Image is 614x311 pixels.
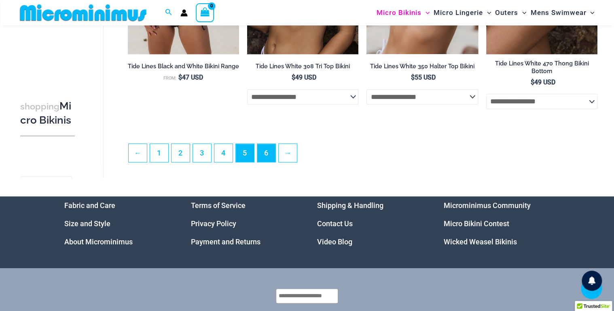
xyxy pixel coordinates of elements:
h2: Tide Lines Black and White Bikini Range [128,63,239,70]
aside: Footer Widget 2 [191,196,297,251]
a: Tide Lines Black and White Bikini Range [128,63,239,73]
span: $ [411,74,415,81]
a: Page 4 [214,144,233,162]
a: Micro BikinisMenu ToggleMenu Toggle [375,2,432,23]
a: Mens SwimwearMenu ToggleMenu Toggle [528,2,596,23]
h2: Tide Lines White 470 Thong Bikini Bottom [486,60,597,75]
span: Outers [495,2,518,23]
a: Size and Style [64,219,110,228]
a: View Shopping Cart, empty [196,3,214,22]
a: OutersMenu ToggleMenu Toggle [493,2,528,23]
a: → [279,144,297,162]
span: $ [178,74,182,81]
span: shopping [20,101,59,111]
a: Micro LingerieMenu ToggleMenu Toggle [432,2,493,23]
span: Menu Toggle [518,2,526,23]
a: Page 3 [193,144,211,162]
h3: Micro Bikinis [20,99,75,127]
a: Privacy Policy [191,219,236,228]
a: Tide Lines White 308 Tri Top Bikini [247,63,358,73]
span: $ [530,78,534,86]
span: Mens Swimwear [530,2,586,23]
a: Tide Lines White 350 Halter Top Bikini [366,63,478,73]
h2: Tide Lines White 350 Halter Top Bikini [366,63,478,70]
span: Micro Lingerie [434,2,483,23]
a: Wicked Weasel Bikinis [444,237,517,246]
span: $ [292,74,295,81]
img: MM SHOP LOGO FLAT [17,4,150,22]
nav: Product Pagination [128,143,597,167]
a: Micro Bikini Tops [25,178,66,195]
a: Page 2 [171,144,190,162]
a: Terms of Service [191,201,246,210]
a: Microminimus Community [444,201,531,210]
span: Menu Toggle [483,2,491,23]
bdi: 49 USD [292,74,316,81]
a: Page 6 [257,144,275,162]
nav: Menu [64,196,171,251]
span: From: [163,76,176,81]
span: Menu Toggle [421,2,430,23]
aside: Footer Widget 3 [317,196,423,251]
a: Payment and Returns [191,237,260,246]
a: Page 1 [150,144,168,162]
bdi: 47 USD [178,74,203,81]
a: Micro Bikini Contest [444,219,509,228]
a: ← [129,144,147,162]
a: Tide Lines White 470 Thong Bikini Bottom [486,60,597,78]
a: About Microminimus [64,237,133,246]
a: Search icon link [165,8,172,18]
a: Fabric and Care [64,201,115,210]
a: Contact Us [317,219,353,228]
aside: Footer Widget 4 [444,196,550,251]
nav: Menu [317,196,423,251]
a: Shipping & Handling [317,201,383,210]
aside: Footer Widget 1 [64,196,171,251]
nav: Menu [444,196,550,251]
bdi: 55 USD [411,74,436,81]
h2: Tide Lines White 308 Tri Top Bikini [247,63,358,70]
span: Page 5 [236,144,254,162]
a: Video Blog [317,237,352,246]
span: Menu Toggle [586,2,594,23]
span: Micro Bikinis [377,2,421,23]
nav: Site Navigation [373,1,598,24]
a: Account icon link [180,9,188,17]
nav: Menu [191,196,297,251]
bdi: 49 USD [530,78,555,86]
